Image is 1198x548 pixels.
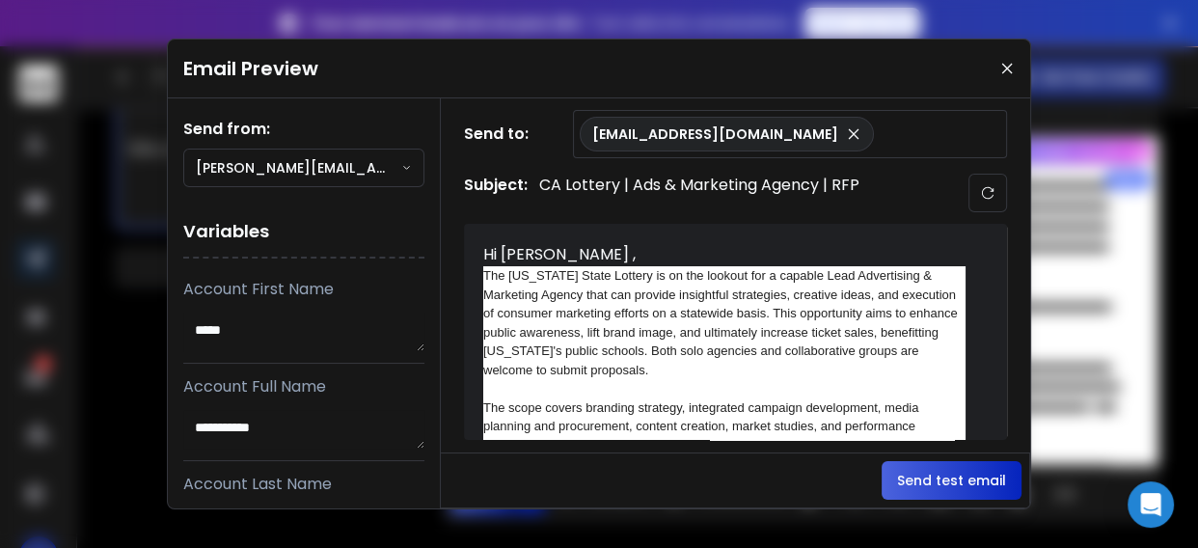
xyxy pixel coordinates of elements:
[464,174,528,212] h1: Subject:
[483,243,966,266] div: Hi [PERSON_NAME] ,
[464,123,541,146] h1: Send to:
[882,461,1021,500] button: Send test email
[183,375,424,398] p: Account Full Name
[539,174,859,212] p: CA Lottery | Ads & Marketing Agency | RFP
[196,158,401,178] p: [PERSON_NAME][EMAIL_ADDRESS][DOMAIN_NAME]
[1128,481,1174,528] div: Open Intercom Messenger
[183,473,424,496] p: Account Last Name
[183,55,318,82] h1: Email Preview
[592,124,838,144] p: [EMAIL_ADDRESS][DOMAIN_NAME]
[183,206,424,259] h1: Variables
[183,278,424,301] p: Account First Name
[183,118,424,141] h1: Send from:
